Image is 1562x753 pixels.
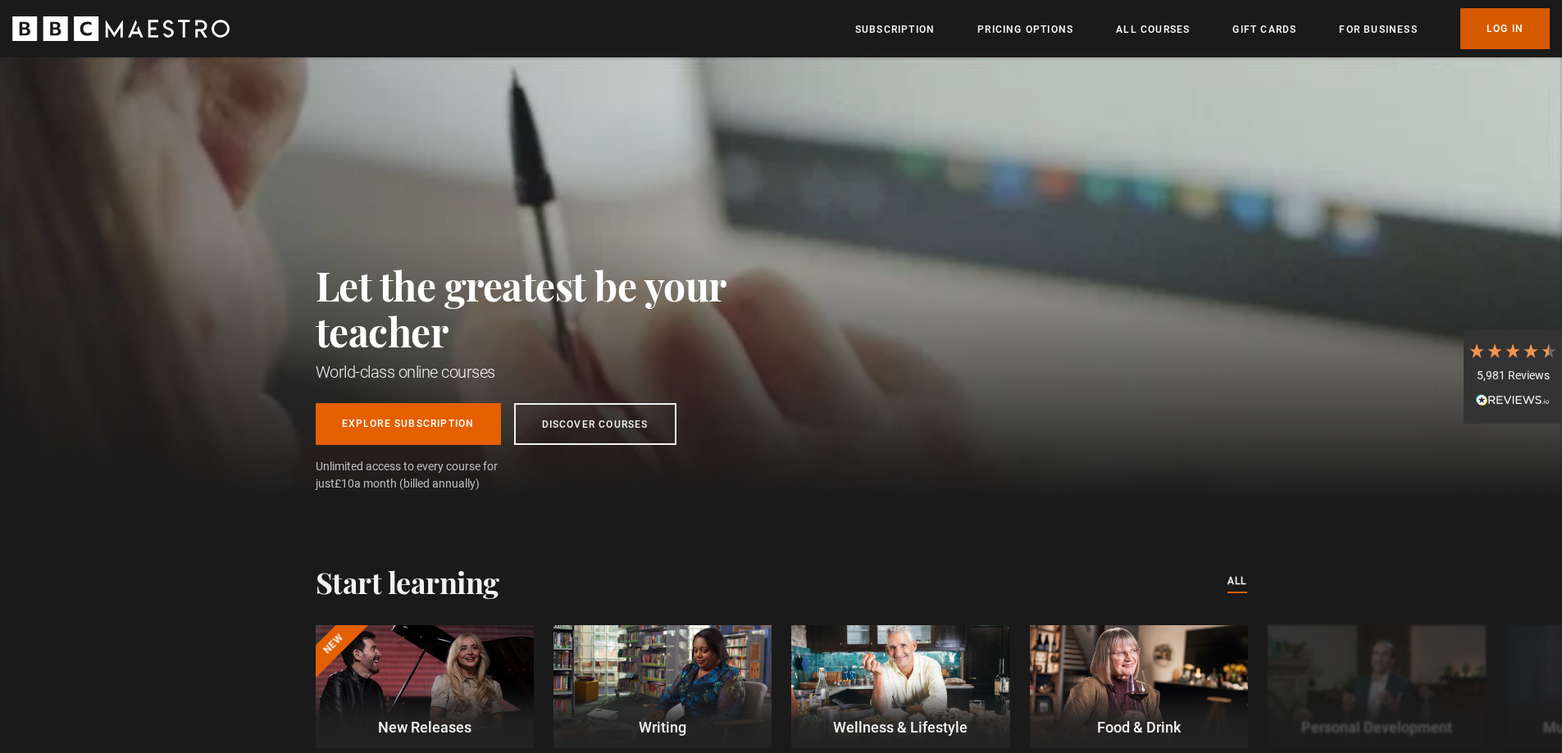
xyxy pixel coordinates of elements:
div: 5,981 Reviews [1468,368,1558,384]
a: Discover Courses [514,403,676,445]
a: Log In [1460,8,1550,49]
span: Unlimited access to every course for just a month (billed annually) [316,458,537,492]
a: All Courses [1116,21,1190,38]
h1: World-class online courses [316,361,799,383]
h2: Let the greatest be your teacher [316,262,799,354]
a: Gift Cards [1232,21,1296,38]
a: New New Releases [316,625,534,748]
div: 5,981 ReviewsRead All Reviews [1464,329,1562,424]
a: Subscription [855,21,935,38]
div: 4.7 Stars [1468,342,1558,360]
a: For business [1339,21,1417,38]
a: Personal Development [1268,625,1486,748]
span: £10 [335,477,354,490]
a: Wellness & Lifestyle [791,625,1009,748]
a: Writing [553,625,772,748]
a: Food & Drink [1030,625,1248,748]
a: All [1227,573,1247,591]
a: Explore Subscription [316,403,501,445]
img: REVIEWS.io [1476,394,1550,406]
svg: BBC Maestro [12,16,230,41]
h2: Start learning [316,565,499,599]
nav: Primary [855,8,1550,49]
div: Read All Reviews [1468,392,1558,411]
a: Pricing Options [977,21,1073,38]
